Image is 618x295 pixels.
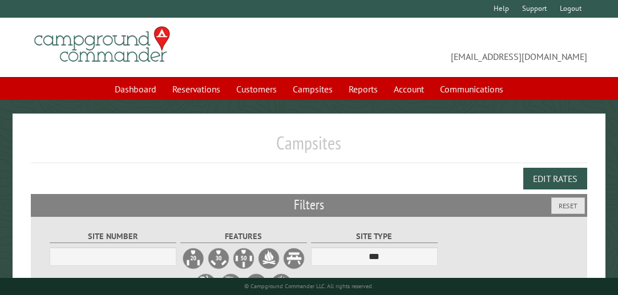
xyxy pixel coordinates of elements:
a: Reservations [165,78,227,100]
a: Account [387,78,431,100]
a: Communications [433,78,510,100]
label: Site Number [50,230,177,243]
a: Campsites [286,78,340,100]
label: Picnic Table [282,247,305,270]
img: Campground Commander [31,22,173,67]
a: Dashboard [108,78,163,100]
h2: Filters [31,194,587,216]
a: Customers [229,78,284,100]
label: Firepit [257,247,280,270]
label: 30A Electrical Hookup [207,247,230,270]
span: [EMAIL_ADDRESS][DOMAIN_NAME] [309,31,587,63]
a: Reports [342,78,385,100]
h1: Campsites [31,132,587,163]
label: Site Type [311,230,438,243]
small: © Campground Commander LLC. All rights reserved. [244,282,373,290]
label: 50A Electrical Hookup [232,247,255,270]
button: Reset [551,197,585,214]
label: 20A Electrical Hookup [182,247,205,270]
button: Edit Rates [523,168,587,189]
label: Features [180,230,308,243]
